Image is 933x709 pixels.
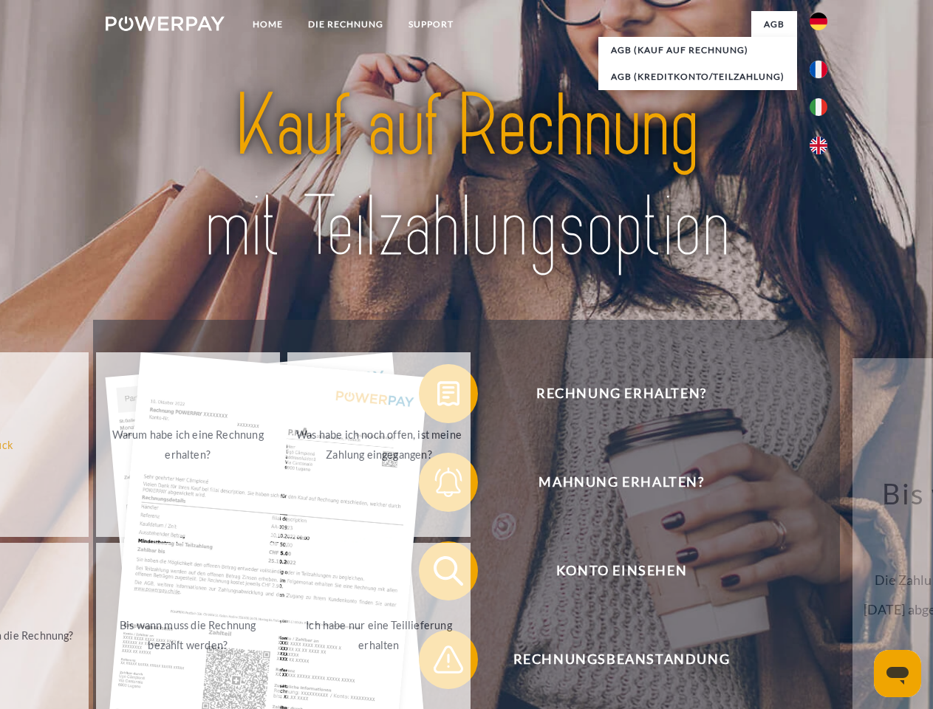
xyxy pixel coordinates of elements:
img: fr [810,61,827,78]
img: it [810,98,827,116]
div: Warum habe ich eine Rechnung erhalten? [105,425,271,465]
a: SUPPORT [396,11,466,38]
img: logo-powerpay-white.svg [106,16,225,31]
span: Rechnungsbeanstandung [440,630,802,689]
div: Was habe ich noch offen, ist meine Zahlung eingegangen? [296,425,462,465]
a: Home [240,11,295,38]
img: en [810,137,827,154]
img: title-powerpay_de.svg [141,71,792,283]
a: agb [751,11,797,38]
div: Bis wann muss die Rechnung bezahlt werden? [105,615,271,655]
a: AGB (Kauf auf Rechnung) [598,37,797,64]
iframe: Schaltfläche zum Öffnen des Messaging-Fensters [874,650,921,697]
button: Rechnungsbeanstandung [419,630,803,689]
div: Ich habe nur eine Teillieferung erhalten [296,615,462,655]
button: Konto einsehen [419,541,803,600]
span: Konto einsehen [440,541,802,600]
a: AGB (Kreditkonto/Teilzahlung) [598,64,797,90]
a: Was habe ich noch offen, ist meine Zahlung eingegangen? [287,352,471,537]
a: DIE RECHNUNG [295,11,396,38]
img: de [810,13,827,30]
